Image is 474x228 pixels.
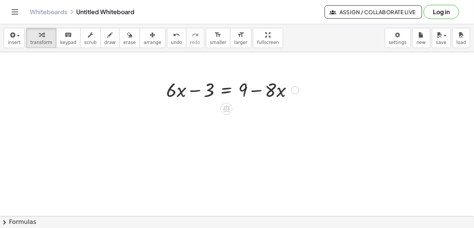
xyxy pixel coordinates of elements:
span: smaller [210,40,226,45]
span: arrange [144,40,161,45]
button: erase [119,28,140,48]
span: save [436,40,446,45]
span: keypad [60,40,77,45]
button: Log in [424,5,459,19]
button: transform [26,28,56,48]
span: fullscreen [257,40,279,45]
span: Assign / Collaborate Live [331,9,416,15]
span: erase [123,40,136,45]
span: insert [8,40,21,45]
button: draw [100,28,120,48]
span: load [456,40,466,45]
span: new [416,40,426,45]
i: format_size [214,31,221,39]
i: redo [192,31,199,39]
button: undoundo [167,28,186,48]
button: save [432,28,451,48]
a: Whiteboards [30,8,67,16]
button: load [452,28,470,48]
button: new [412,28,430,48]
button: keyboardkeypad [56,28,81,48]
button: settings [385,28,411,48]
span: scrub [84,40,97,45]
button: redoredo [186,28,204,48]
button: fullscreen [253,28,283,48]
i: format_size [237,31,244,39]
i: undo [173,31,180,39]
button: format_sizesmaller [206,28,230,48]
span: undo [171,40,182,45]
i: keyboard [65,31,72,39]
button: arrange [140,28,165,48]
button: Toggle navigation [9,6,21,18]
button: insert [4,28,25,48]
div: Apply the same math to both sides of the equation [220,103,232,115]
span: larger [234,40,247,45]
button: format_sizelarger [230,28,251,48]
button: scrub [80,28,101,48]
span: settings [389,40,407,45]
span: redo [190,40,200,45]
span: draw [105,40,116,45]
button: Assign / Collaborate Live [325,5,422,19]
span: transform [30,40,52,45]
